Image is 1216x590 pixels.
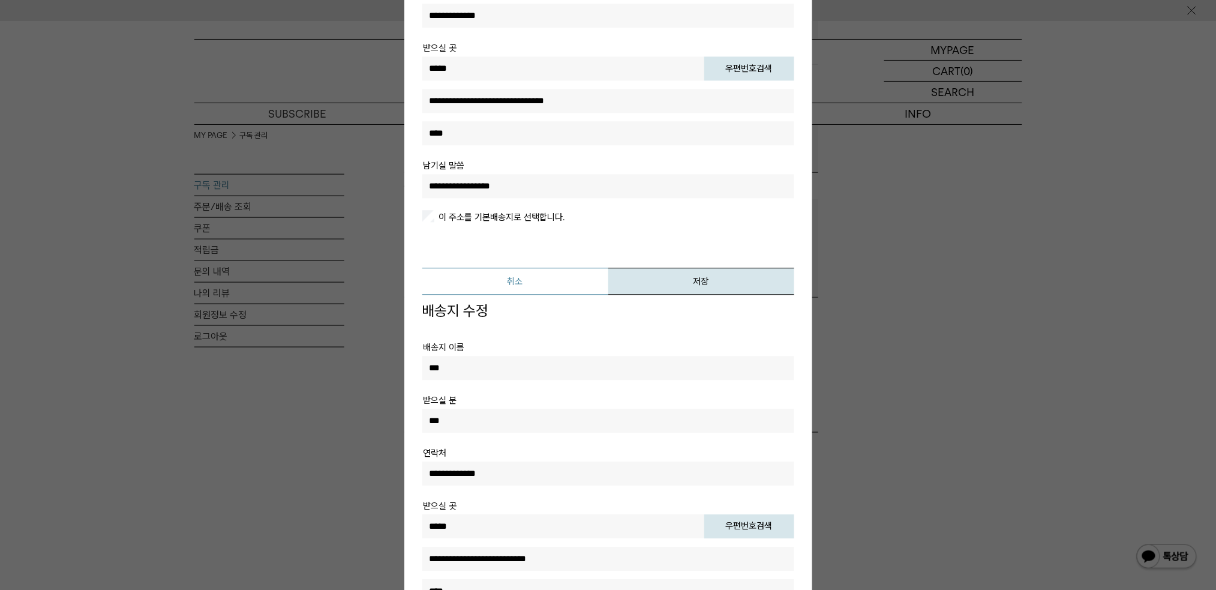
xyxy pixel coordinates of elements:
[437,212,565,223] label: 이 주소를 기본배송지로 선택합니다.
[424,159,465,173] th: 남기실 말씀
[704,514,794,538] button: 우편번호검색
[424,395,457,406] span: 받으실 분
[608,268,794,295] button: 저장
[424,342,465,353] span: 배송지 이름
[422,295,794,328] h1: 배송지 수정
[704,57,794,81] button: 우편번호검색
[424,43,457,54] span: 받으실 곳
[424,501,457,511] span: 받으실 곳
[424,448,447,459] span: 연락처
[422,268,608,295] button: 취소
